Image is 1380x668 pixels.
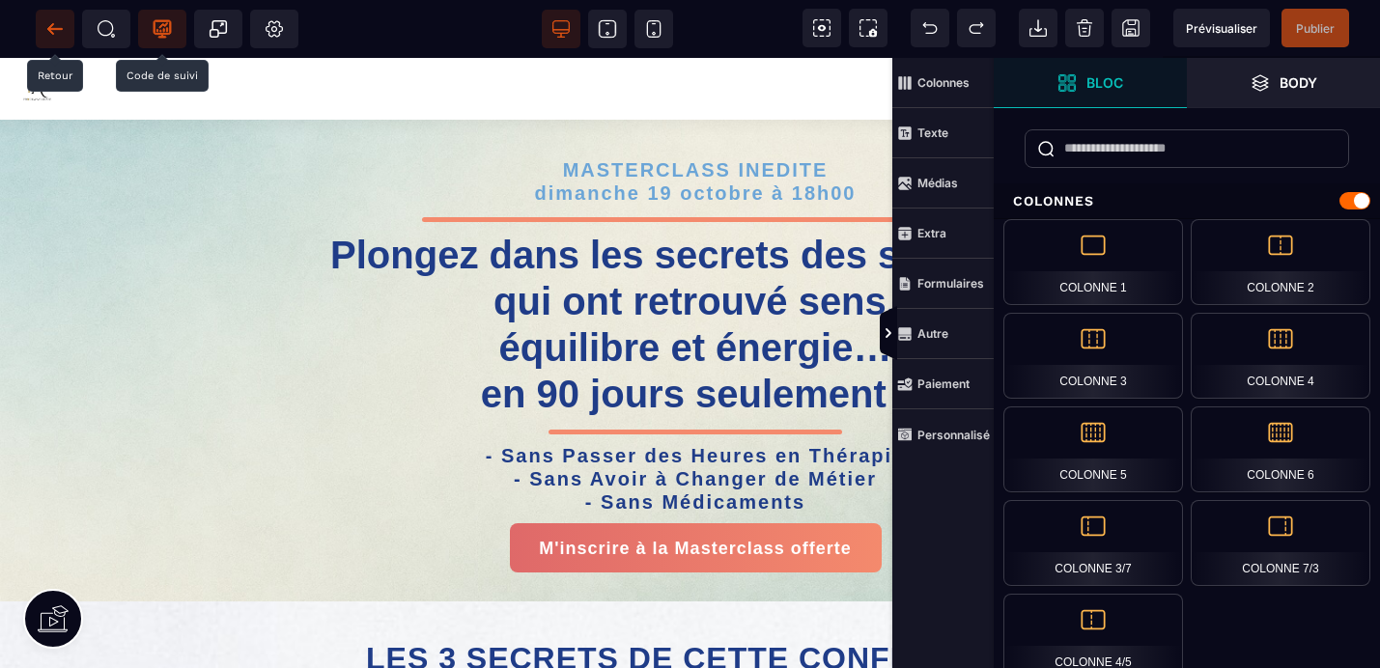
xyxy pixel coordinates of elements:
[542,10,580,48] span: Voir bureau
[82,10,130,48] span: Métadata SEO
[36,10,74,48] span: Retour
[1129,10,1368,52] button: M'inscrire à la Masterclass
[994,58,1187,108] span: Ouvrir les blocs
[917,276,984,291] strong: Formulaires
[1280,75,1317,90] strong: Body
[803,9,841,47] span: Voir les composants
[1191,406,1370,492] div: Colonne 6
[1003,406,1183,492] div: Colonne 5
[911,9,949,47] span: Défaire
[29,376,1362,465] h2: - Sans Passer des Heures en Thérapie - Sans Avoir à Changer de Métier - Sans Médicaments
[917,428,990,442] strong: Personnalisé
[892,259,994,309] span: Formulaires
[510,465,882,515] button: M'inscrire à la Masterclass offerte
[97,19,116,39] span: SEO
[588,10,627,48] span: Voir tablette
[917,176,958,190] strong: Médias
[138,10,186,48] span: Code de suivi
[250,10,298,48] span: Favicon
[265,19,284,39] span: Réglages Body
[29,572,1362,628] h1: LES 3 SECRETS DE CETTE CONFERENCE
[892,309,994,359] span: Autre
[1086,75,1123,90] strong: Bloc
[917,226,946,240] strong: Extra
[994,305,1013,363] span: Afficher les vues
[892,158,994,209] span: Médias
[1173,9,1270,47] span: Aperçu
[1003,313,1183,399] div: Colonne 3
[892,209,994,259] span: Extra
[957,9,996,47] span: Rétablir
[1003,500,1183,586] div: Colonne 3/7
[1281,9,1349,47] span: Enregistrer le contenu
[16,11,56,50] img: 86e1ef72b690ae2b79141b6fe276df02.png
[29,91,1362,156] h2: MASTERCLASS INEDITE dimanche 19 octobre à 18h00
[1191,219,1370,305] div: Colonne 2
[892,58,994,108] span: Colonnes
[1186,21,1257,36] span: Prévisualiser
[1187,58,1380,108] span: Ouvrir les calques
[1191,313,1370,399] div: Colonne 4
[994,183,1380,219] div: Colonnes
[153,19,172,39] span: Tracking
[917,125,948,140] strong: Texte
[194,10,242,48] span: Créer une alerte modale
[1065,9,1104,47] span: Nettoyage
[849,9,887,47] span: Capture d'écran
[1112,9,1150,47] span: Enregistrer
[634,10,673,48] span: Voir mobile
[892,108,994,158] span: Texte
[917,75,970,90] strong: Colonnes
[1191,500,1370,586] div: Colonne 7/3
[330,176,1060,357] strong: Plongez dans les secrets des soignants qui ont retrouvé sens, équilibre et énergie… en 90 jours s...
[892,359,994,409] span: Paiement
[209,19,228,39] span: Popup
[1019,9,1057,47] span: Importer
[917,376,970,391] strong: Paiement
[1003,219,1183,305] div: Colonne 1
[917,326,948,341] strong: Autre
[892,409,994,459] span: Personnalisé
[1296,21,1335,36] span: Publier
